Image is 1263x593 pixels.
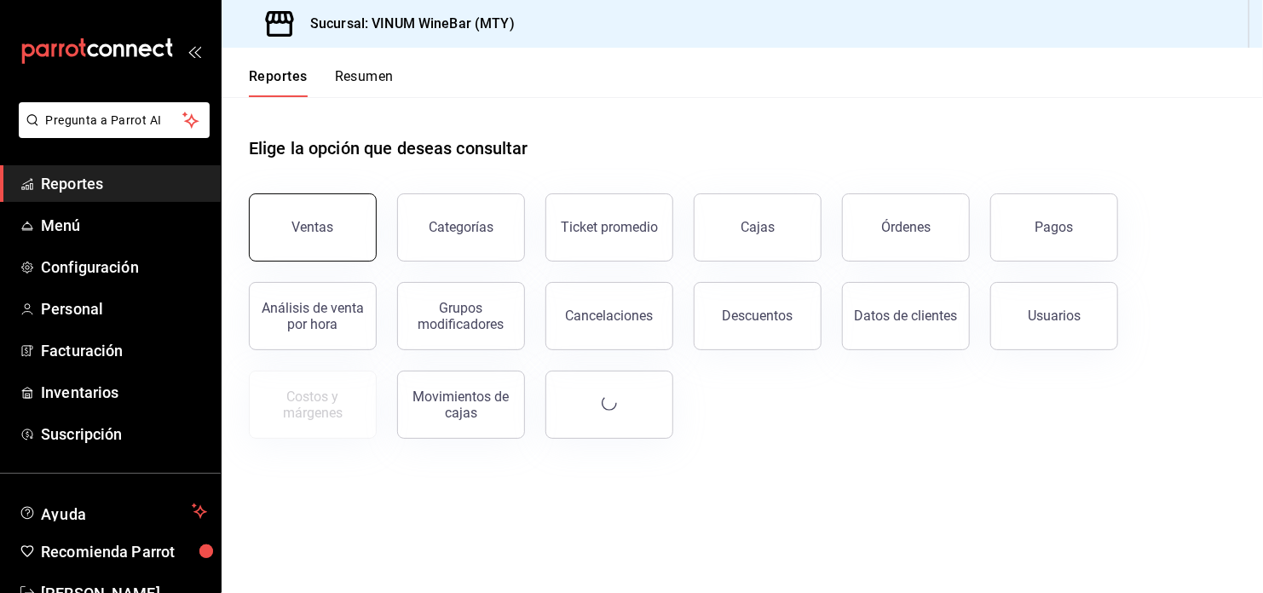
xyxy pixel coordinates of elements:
button: Cancelaciones [545,282,673,350]
button: Usuarios [990,282,1118,350]
span: Personal [41,297,207,320]
div: Cancelaciones [566,308,654,324]
div: Datos de clientes [855,308,958,324]
span: Recomienda Parrot [41,540,207,563]
div: Órdenes [881,219,931,235]
h3: Sucursal: VINUM WineBar (MTY) [297,14,515,34]
div: Descuentos [723,308,793,324]
button: Pagos [990,193,1118,262]
button: Ventas [249,193,377,262]
span: Suscripción [41,423,207,446]
button: Movimientos de cajas [397,371,525,439]
div: Cajas [741,219,775,235]
span: Reportes [41,172,207,195]
div: Usuarios [1028,308,1081,324]
button: Ticket promedio [545,193,673,262]
span: Ayuda [41,501,185,521]
button: Cajas [694,193,822,262]
button: Pregunta a Parrot AI [19,102,210,138]
div: Ticket promedio [561,219,658,235]
div: Costos y márgenes [260,389,366,421]
button: Datos de clientes [842,282,970,350]
div: Movimientos de cajas [408,389,514,421]
span: Facturación [41,339,207,362]
button: Grupos modificadores [397,282,525,350]
div: Análisis de venta por hora [260,300,366,332]
button: Reportes [249,68,308,97]
button: open_drawer_menu [187,44,201,58]
span: Inventarios [41,381,207,404]
div: Ventas [292,219,334,235]
a: Pregunta a Parrot AI [12,124,210,141]
button: Categorías [397,193,525,262]
button: Órdenes [842,193,970,262]
div: Categorías [429,219,493,235]
span: Configuración [41,256,207,279]
div: Grupos modificadores [408,300,514,332]
span: Menú [41,214,207,237]
div: navigation tabs [249,68,394,97]
button: Resumen [335,68,394,97]
h1: Elige la opción que deseas consultar [249,135,528,161]
span: Pregunta a Parrot AI [46,112,183,130]
button: Contrata inventarios para ver este reporte [249,371,377,439]
div: Pagos [1035,219,1074,235]
button: Descuentos [694,282,822,350]
button: Análisis de venta por hora [249,282,377,350]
